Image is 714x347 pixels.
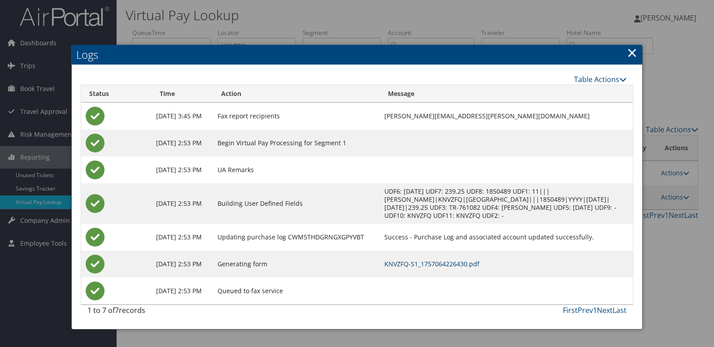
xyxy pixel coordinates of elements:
th: Status: activate to sort column ascending [81,85,152,103]
td: Generating form [213,251,380,278]
a: KNVZFQ-S1_1757064226430.pdf [384,260,479,268]
td: [DATE] 2:53 PM [152,278,213,304]
a: Table Actions [574,74,627,84]
td: UA Remarks [213,156,380,183]
td: [DATE] 2:53 PM [152,130,213,156]
td: [PERSON_NAME][EMAIL_ADDRESS][PERSON_NAME][DOMAIN_NAME] [380,103,633,130]
td: [DATE] 2:53 PM [152,183,213,224]
td: Updating purchase log CWM5THDGRNGXGPYVBT [213,224,380,251]
a: Close [627,43,637,61]
td: Success - Purchase Log and associated account updated successfully. [380,224,633,251]
span: 7 [115,305,119,315]
th: Message: activate to sort column ascending [380,85,633,103]
th: Action: activate to sort column ascending [213,85,380,103]
div: 1 to 7 of records [87,305,212,320]
td: Fax report recipients [213,103,380,130]
td: Building User Defined Fields [213,183,380,224]
a: First [563,305,578,315]
td: [DATE] 2:53 PM [152,251,213,278]
td: Queued to fax service [213,278,380,304]
td: [DATE] 3:45 PM [152,103,213,130]
a: Next [597,305,613,315]
td: [DATE] 2:53 PM [152,224,213,251]
th: Time: activate to sort column ascending [152,85,213,103]
td: UDF6: [DATE] UDF7: 239.25 UDF8: 1850489 UDF1: 11|||[PERSON_NAME]|KNVZFQ|[GEOGRAPHIC_DATA]|||18504... [380,183,633,224]
td: Begin Virtual Pay Processing for Segment 1 [213,130,380,156]
a: Prev [578,305,593,315]
td: [DATE] 2:53 PM [152,156,213,183]
h2: Logs [72,45,642,65]
a: 1 [593,305,597,315]
a: Last [613,305,627,315]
